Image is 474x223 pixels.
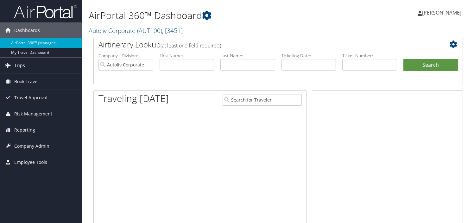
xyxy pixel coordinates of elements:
[98,92,169,105] h1: Traveling [DATE]
[14,122,35,138] span: Reporting
[14,74,39,90] span: Book Travel
[14,58,25,73] span: Trips
[160,53,214,59] label: First Name:
[14,90,47,106] span: Travel Approval
[137,26,162,35] span: ( AUT100 )
[162,26,183,35] span: , [ 3451 ]
[342,53,397,59] label: Ticket Number:
[14,138,49,154] span: Company Admin
[422,9,461,16] span: [PERSON_NAME]
[14,154,47,170] span: Employee Tools
[418,3,468,22] a: [PERSON_NAME]
[223,94,302,106] input: Search for Traveler
[281,53,336,59] label: Ticketing Date:
[14,22,40,38] span: Dashboards
[220,53,275,59] label: Last Name:
[98,39,427,50] h2: Airtinerary Lookup
[14,106,52,122] span: Risk Management
[403,59,458,71] button: Search
[14,4,77,19] img: airportal-logo.png
[89,9,341,22] h1: AirPortal 360™ Dashboard
[98,53,153,59] label: Company - Division:
[89,26,183,35] a: Autoliv Corporate
[161,42,221,49] span: (at least one field required)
